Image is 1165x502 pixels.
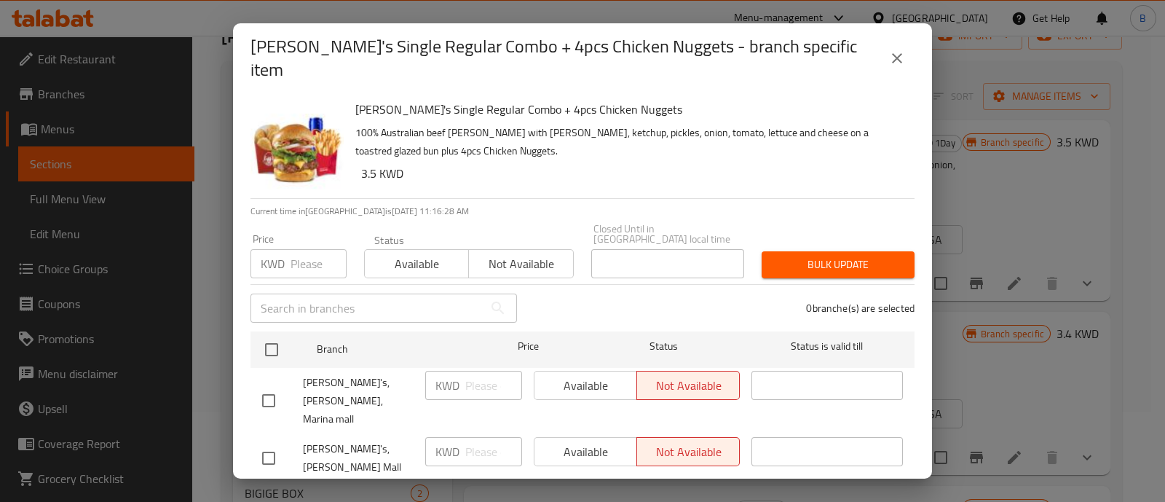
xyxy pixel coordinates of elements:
button: Bulk update [762,251,915,278]
input: Please enter price [465,437,522,466]
button: close [880,41,915,76]
h2: [PERSON_NAME]'s Single Regular Combo + 4pcs Chicken Nuggets - branch specific item [250,35,880,82]
span: Bulk update [773,256,903,274]
span: Available [371,254,463,275]
input: Please enter price [465,371,522,400]
span: Not available [475,254,567,275]
input: Search in branches [250,294,483,323]
button: Not available [468,249,573,278]
button: Available [364,249,469,278]
span: Price [480,337,577,356]
h6: [PERSON_NAME]'s Single Regular Combo + 4pcs Chicken Nuggets [355,99,903,119]
p: 100% Australian beef [PERSON_NAME] with [PERSON_NAME], ketchup, pickles, onion, tomato, lettuce a... [355,124,903,160]
span: Status is valid till [751,337,903,356]
span: Branch [317,340,468,358]
span: [PERSON_NAME]'s, [PERSON_NAME], Marina mall [303,374,414,428]
p: KWD [435,443,459,460]
input: Please enter price [291,249,347,278]
p: 0 branche(s) are selected [806,301,915,315]
h6: 3.5 KWD [361,163,903,184]
p: KWD [261,255,285,272]
p: Current time in [GEOGRAPHIC_DATA] is [DATE] 11:16:28 AM [250,205,915,218]
span: [PERSON_NAME]'s, [PERSON_NAME] Mall [303,440,414,476]
p: KWD [435,377,459,394]
img: Wendy's Single Regular Combo + 4pcs Chicken Nuggets [250,99,344,192]
span: Status [588,337,740,356]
